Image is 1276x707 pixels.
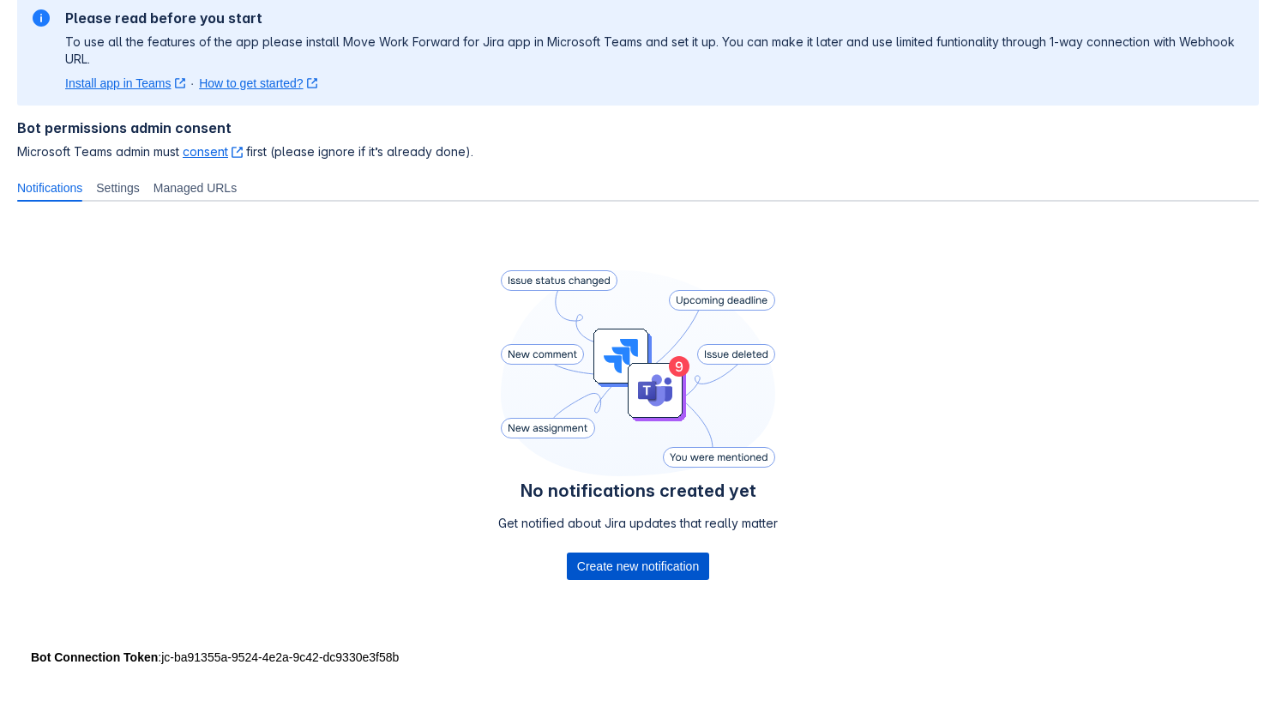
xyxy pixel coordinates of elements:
strong: Bot Connection Token [31,650,158,664]
span: information [31,8,51,28]
span: Managed URLs [153,179,237,196]
a: Install app in Teams [65,75,185,92]
span: Settings [96,179,140,196]
span: Create new notification [577,553,699,580]
button: Create new notification [567,553,709,580]
span: Notifications [17,179,82,196]
p: To use all the features of the app please install Move Work Forward for Jira app in Microsoft Tea... [65,33,1245,68]
div: : jc-ba91355a-9524-4e2a-9c42-dc9330e3f58b [31,649,1245,666]
span: Microsoft Teams admin must first (please ignore if it’s already done). [17,143,1259,160]
h2: Please read before you start [65,9,1245,27]
a: How to get started? [199,75,317,92]
div: Button group [567,553,709,580]
a: consent [183,144,243,159]
h4: Bot permissions admin consent [17,119,1259,136]
p: Get notified about Jira updates that really matter [498,515,778,532]
h4: No notifications created yet [498,480,778,501]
